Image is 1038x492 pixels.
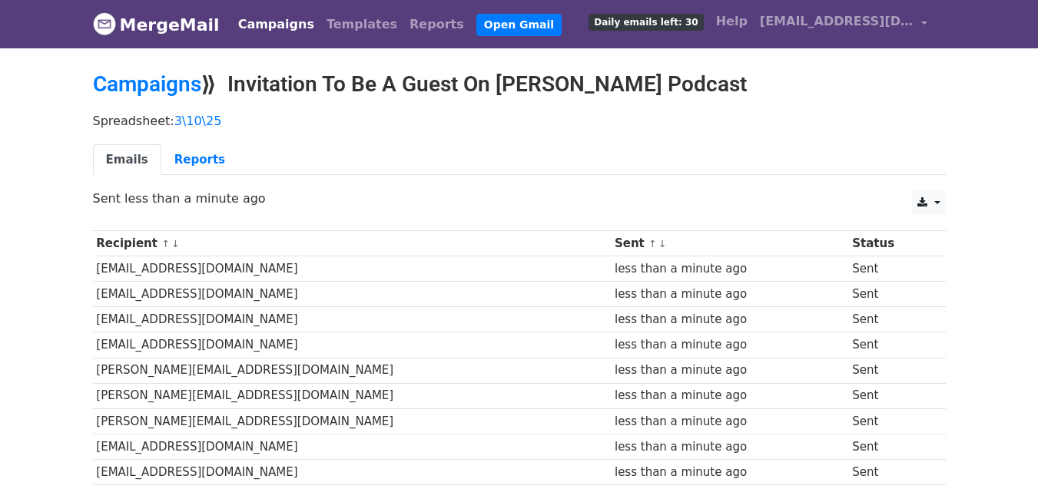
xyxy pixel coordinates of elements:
td: Sent [848,332,933,358]
a: 3\10\25 [174,114,222,128]
a: ↓ [171,238,180,249]
div: less than a minute ago [615,387,845,404]
h2: ⟫ Invitation To Be A Guest On [PERSON_NAME] Podcast [93,71,946,97]
td: [EMAIL_ADDRESS][DOMAIN_NAME] [93,434,612,459]
div: less than a minute ago [615,413,845,431]
td: Sent [848,434,933,459]
td: [PERSON_NAME][EMAIL_ADDRESS][DOMAIN_NAME] [93,383,612,408]
a: ↑ [648,238,657,249]
span: Daily emails left: 30 [589,14,703,31]
td: Sent [848,358,933,383]
a: MergeMail [93,8,220,41]
a: Help [710,6,754,37]
a: ↓ [658,238,667,249]
td: Sent [848,383,933,408]
a: Templates [320,9,403,40]
a: Reports [403,9,470,40]
a: Daily emails left: 30 [582,6,709,37]
div: less than a minute ago [615,362,845,379]
th: Sent [611,231,848,256]
td: [EMAIL_ADDRESS][DOMAIN_NAME] [93,307,612,332]
a: Campaigns [232,9,320,40]
div: less than a minute ago [615,464,845,481]
td: [EMAIL_ADDRESS][DOMAIN_NAME] [93,459,612,484]
a: [EMAIL_ADDRESS][DOMAIN_NAME] [754,6,934,42]
td: Sent [848,282,933,307]
td: [EMAIL_ADDRESS][DOMAIN_NAME] [93,256,612,282]
span: [EMAIL_ADDRESS][DOMAIN_NAME] [760,12,914,31]
td: Sent [848,256,933,282]
a: Reports [161,144,238,176]
div: less than a minute ago [615,336,845,354]
th: Recipient [93,231,612,256]
p: Sent less than a minute ago [93,190,946,206]
td: Sent [848,408,933,434]
div: less than a minute ago [615,311,845,329]
div: less than a minute ago [615,286,845,303]
div: less than a minute ago [615,260,845,278]
td: [EMAIL_ADDRESS][DOMAIN_NAME] [93,332,612,358]
a: Open Gmail [476,14,562,36]
a: Campaigns [93,71,201,97]
td: Sent [848,307,933,332]
a: ↑ [161,238,170,249]
img: MergeMail logo [93,12,116,35]
div: less than a minute ago [615,438,845,456]
td: [PERSON_NAME][EMAIL_ADDRESS][DOMAIN_NAME] [93,408,612,434]
p: Spreadsheet: [93,113,946,129]
td: Sent [848,459,933,484]
a: Emails [93,144,161,176]
th: Status [848,231,933,256]
td: [EMAIL_ADDRESS][DOMAIN_NAME] [93,282,612,307]
td: [PERSON_NAME][EMAIL_ADDRESS][DOMAIN_NAME] [93,358,612,383]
